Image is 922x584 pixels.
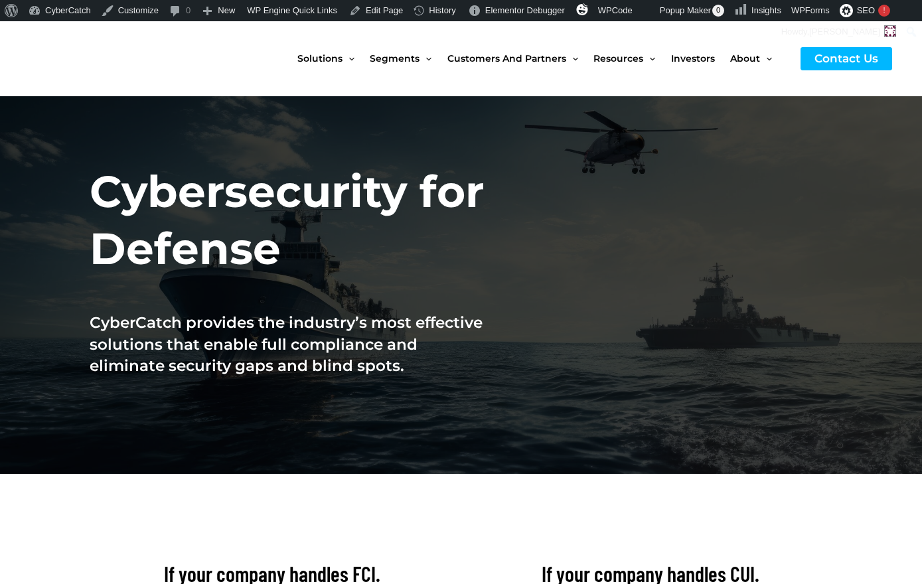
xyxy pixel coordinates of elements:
[671,31,730,86] a: Investors
[801,47,892,70] a: Contact Us
[712,5,724,17] span: 0
[370,31,420,86] span: Segments
[576,3,588,15] img: svg+xml;base64,PHN2ZyB4bWxucz0iaHR0cDovL3d3dy53My5vcmcvMjAwMC9zdmciIHZpZXdCb3g9IjAgMCAzMiAzMiI+PG...
[297,31,787,86] nav: Site Navigation: New Main Menu
[343,31,354,86] span: Menu Toggle
[566,31,578,86] span: Menu Toggle
[90,163,496,277] h2: Cybersecurity for Defense
[90,312,496,376] h1: CyberCatch provides the industry’s most effective solutions that enable full compliance and elimi...
[671,31,715,86] span: Investors
[593,31,643,86] span: Resources
[730,31,760,86] span: About
[878,5,890,17] div: !
[643,31,655,86] span: Menu Toggle
[809,27,880,36] span: [PERSON_NAME]
[447,31,566,86] span: Customers and Partners
[23,31,183,86] img: CyberCatch
[297,31,343,86] span: Solutions
[760,31,772,86] span: Menu Toggle
[857,5,875,15] span: SEO
[777,21,901,42] a: Howdy,
[420,31,431,86] span: Menu Toggle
